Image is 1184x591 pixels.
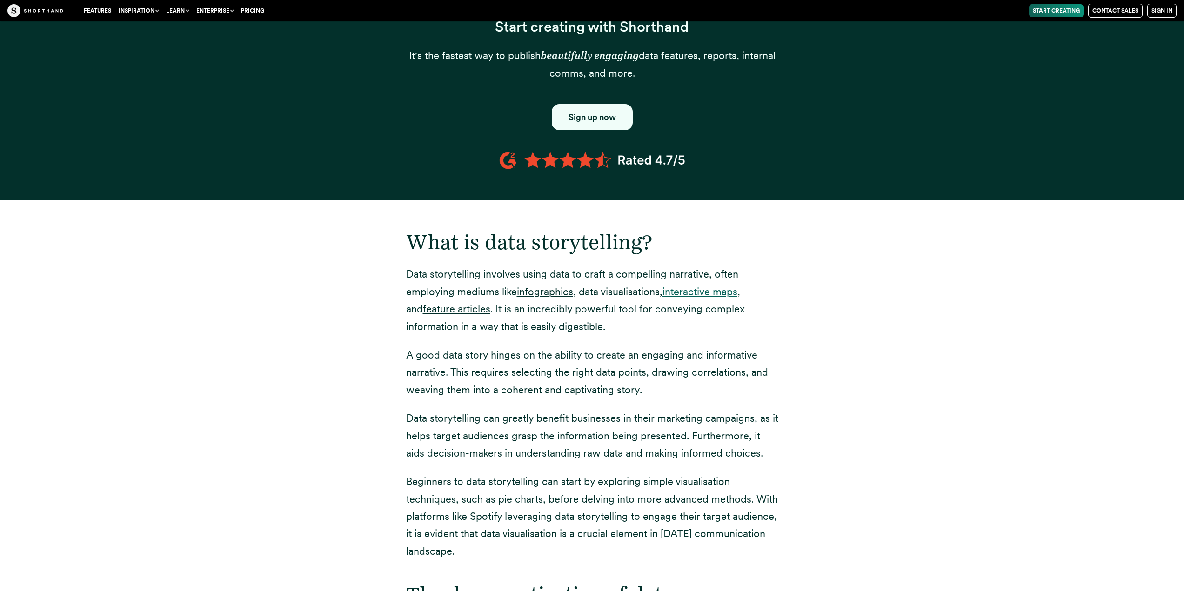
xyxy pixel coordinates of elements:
h3: Start creating with Shorthand [406,19,778,36]
a: Features [80,4,115,17]
button: Learn [162,4,193,17]
img: 4.7 orange stars lined up in a row with the text G2 rated 4.7/5 [499,149,685,172]
em: beautifully engaging [541,49,639,61]
a: Start Creating [1029,4,1084,17]
a: interactive maps [662,286,737,298]
h2: What is data storytelling? [406,230,778,255]
a: Sign in [1147,4,1177,18]
a: Contact Sales [1088,4,1143,18]
p: It's the fastest way to publish data features, reports, internal comms, and more. [406,47,778,82]
p: A good data story hinges on the ability to create an engaging and informative narrative. This req... [406,346,778,398]
img: The Craft [7,4,63,17]
a: feature articles [423,303,490,315]
p: Data storytelling involves using data to craft a compelling narrative, often employing mediums li... [406,266,778,335]
p: Data storytelling can greatly benefit businesses in their marketing campaigns, as it helps target... [406,410,778,462]
p: Beginners to data storytelling can start by exploring simple visualisation techniques, such as pi... [406,473,778,560]
a: Pricing [237,4,268,17]
button: Inspiration [115,4,162,17]
a: Button to click through to Shorthand's signup section. [552,104,633,130]
a: infographics [517,286,573,298]
button: Enterprise [193,4,237,17]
